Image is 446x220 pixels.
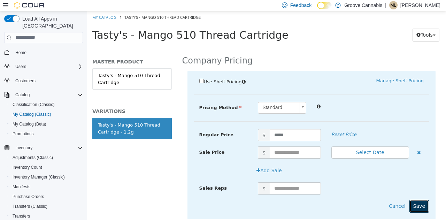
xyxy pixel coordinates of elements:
span: Inventory Count [10,163,83,172]
span: Load All Apps in [GEOGRAPHIC_DATA] [20,15,83,29]
span: Home [15,50,26,55]
span: Promotions [10,130,83,138]
span: Transfers [13,213,30,219]
span: Tasty's - Mango 510 Thread Cartridge [37,3,114,9]
button: Home [1,47,86,58]
span: My Catalog (Classic) [13,112,51,117]
span: Use Shelf Pricing [117,68,155,73]
span: Purchase Orders [10,192,83,201]
span: Pricing Method [112,94,155,99]
span: Inventory Manager (Classic) [10,173,83,181]
input: Dark Mode [317,2,332,9]
span: Customers [13,76,83,85]
button: Manifests [7,182,86,192]
div: Tasty's - Mango 510 Thread Cartridge - 1.2g [11,111,79,124]
a: Inventory Manager (Classic) [10,173,68,181]
a: Transfers (Classic) [10,202,50,211]
button: Users [13,62,29,71]
button: Promotions [7,129,86,139]
a: Tasty's - Mango 510 Thread Cartridge [5,57,85,78]
span: Customers [15,78,36,84]
button: Select Date [244,135,322,147]
button: Inventory Count [7,162,86,172]
span: Catalog [15,92,30,98]
span: My Catalog (Beta) [13,121,46,127]
button: Inventory Manager (Classic) [7,172,86,182]
a: Purchase Orders [10,192,47,201]
span: Inventory [13,144,83,152]
span: Classification (Classic) [10,100,83,109]
a: My Catalog (Beta) [10,120,49,128]
button: Add Sale [166,153,199,166]
p: [PERSON_NAME] [400,1,440,9]
a: Manage Shelf Pricing [289,67,337,72]
span: Sale Price [112,138,138,144]
a: Promotions [10,130,37,138]
button: My Catalog (Classic) [7,109,86,119]
img: Cova [14,2,45,9]
span: Tasty's - Mango 510 Thread Cartridge [5,18,201,30]
a: Adjustments (Classic) [10,153,56,162]
span: Adjustments (Classic) [13,155,53,160]
span: Catalog [13,91,83,99]
button: Inventory [13,144,35,152]
a: Classification (Classic) [10,100,57,109]
a: Home [13,48,29,57]
button: Inventory [1,143,86,153]
button: Purchase Orders [7,192,86,202]
p: Groove Cannabis [344,1,382,9]
button: Classification (Classic) [7,100,86,109]
span: Standard [171,91,210,102]
span: My Catalog (Beta) [10,120,83,128]
button: My Catalog (Beta) [7,119,86,129]
span: $ [171,171,183,183]
p: | [385,1,386,9]
button: Catalog [13,91,32,99]
span: $ [171,118,183,130]
h2: Company Pricing [95,44,166,55]
span: Inventory Count [13,165,42,170]
span: Promotions [13,131,34,137]
span: Purchase Orders [13,194,44,199]
a: Inventory Count [10,163,45,172]
button: Customers [1,76,86,86]
span: Feedback [290,2,312,9]
h5: MASTER PRODUCT [5,47,85,54]
span: Transfers (Classic) [10,202,83,211]
span: Manifests [10,183,83,191]
button: Tools [325,17,352,30]
span: Users [15,64,26,69]
button: Cancel [298,189,322,202]
span: Users [13,62,83,71]
span: Manifests [13,184,30,190]
span: Transfers (Classic) [13,204,47,209]
a: My Catalog [5,3,29,9]
h5: VARIATIONS [5,97,85,103]
span: My Catalog (Classic) [10,110,83,119]
span: Home [13,48,83,57]
a: My Catalog (Classic) [10,110,54,119]
button: Catalog [1,90,86,100]
span: Inventory [15,145,32,151]
button: Adjustments (Classic) [7,153,86,162]
span: Sales Reps [112,174,140,180]
span: ML [391,1,397,9]
button: Users [1,62,86,71]
input: Use Shelf Pricing [112,68,117,72]
span: $ [171,135,183,147]
div: Michael Langburt [389,1,398,9]
button: Save [322,189,342,202]
span: Classification (Classic) [13,102,55,107]
a: Manifests [10,183,33,191]
em: Reset Price [244,121,269,126]
a: Standard [171,91,219,103]
span: Adjustments (Classic) [10,153,83,162]
a: Customers [13,77,38,85]
span: Inventory Manager (Classic) [13,174,65,180]
button: Transfers (Classic) [7,202,86,211]
span: Regular Price [112,121,146,126]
